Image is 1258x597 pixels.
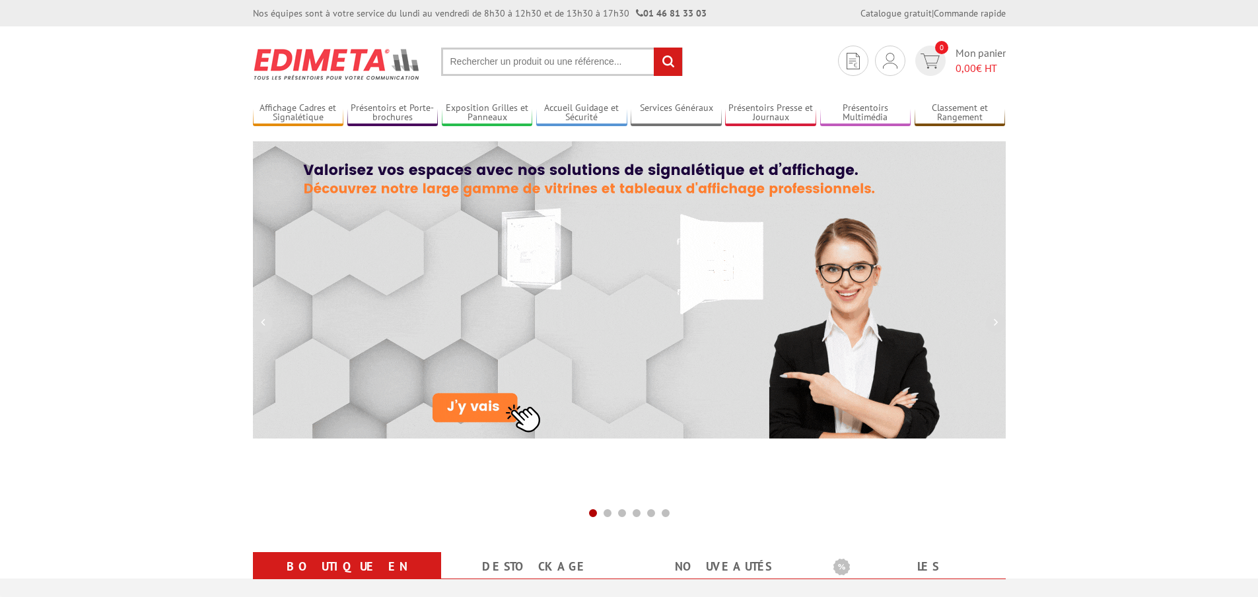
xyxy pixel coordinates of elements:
[956,61,1006,76] span: € HT
[253,40,421,88] img: Présentoir, panneau, stand - Edimeta - PLV, affichage, mobilier bureau, entreprise
[860,7,932,19] a: Catalogue gratuit
[636,7,707,19] strong: 01 46 81 33 03
[645,555,802,579] a: nouveautés
[725,102,816,124] a: Présentoirs Presse et Journaux
[847,53,860,69] img: devis rapide
[654,48,682,76] input: rechercher
[915,102,1006,124] a: Classement et Rangement
[956,46,1006,76] span: Mon panier
[347,102,438,124] a: Présentoirs et Porte-brochures
[441,48,683,76] input: Rechercher un produit ou une référence...
[631,102,722,124] a: Services Généraux
[934,7,1006,19] a: Commande rapide
[253,7,707,20] div: Nos équipes sont à votre service du lundi au vendredi de 8h30 à 12h30 et de 13h30 à 17h30
[536,102,627,124] a: Accueil Guidage et Sécurité
[820,102,911,124] a: Présentoirs Multimédia
[442,102,533,124] a: Exposition Grilles et Panneaux
[921,53,940,69] img: devis rapide
[253,102,344,124] a: Affichage Cadres et Signalétique
[860,7,1006,20] div: |
[457,555,613,579] a: Destockage
[883,53,897,69] img: devis rapide
[956,61,976,75] span: 0,00
[833,555,998,581] b: Les promotions
[912,46,1006,76] a: devis rapide 0 Mon panier 0,00€ HT
[935,41,948,54] span: 0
